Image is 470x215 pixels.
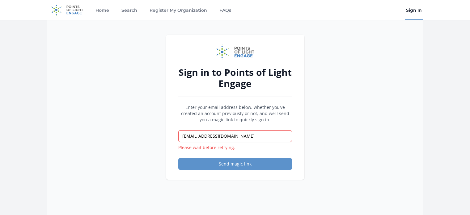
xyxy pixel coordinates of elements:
[216,45,255,59] img: Points of Light Engage logo
[178,67,292,89] h2: Sign in to Points of Light Engage
[178,158,292,170] button: Send magic link
[178,144,292,151] p: Please wait before retrying.
[178,130,292,142] input: Email address
[178,104,292,123] p: Enter your email address below, whether you’ve created an account previously or not, and we’ll se...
